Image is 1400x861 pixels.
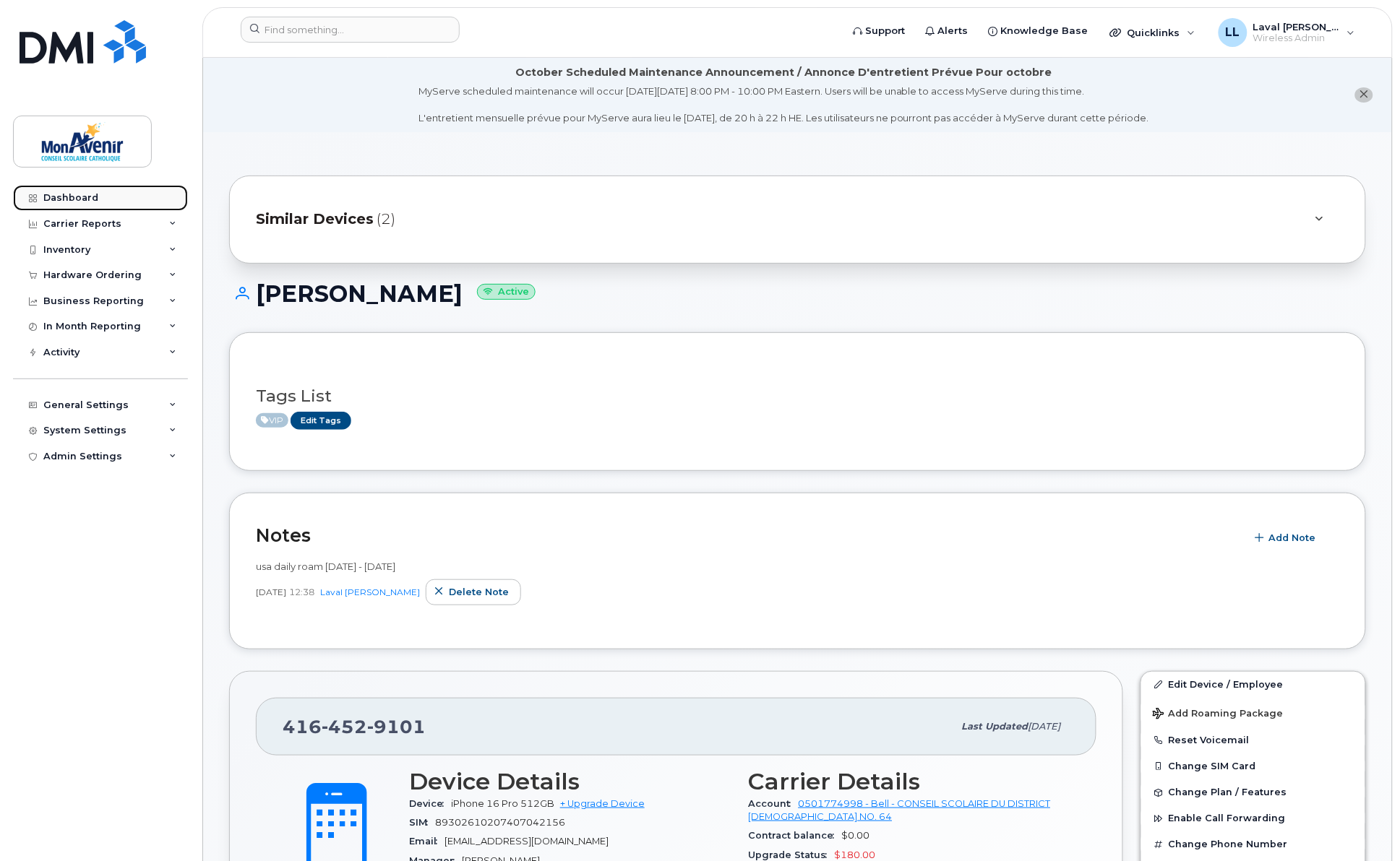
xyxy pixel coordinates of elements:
button: Reset Voicemail [1141,727,1365,753]
button: Add Note [1246,525,1328,551]
span: SIM [409,817,435,828]
span: (2) [377,209,395,230]
button: Change SIM Card [1141,753,1365,779]
span: 416 [283,716,426,737]
button: Change Phone Number [1141,831,1365,857]
a: Edit Device / Employee [1141,672,1365,698]
span: Change Plan / Features [1169,787,1287,798]
span: Enable Call Forwarding [1169,813,1286,824]
span: Device [409,798,451,809]
span: Contract balance [749,830,842,841]
span: 89302610207407042156 [435,817,565,828]
button: Add Roaming Package [1141,698,1365,727]
div: MyServe scheduled maintenance will occur [DATE][DATE] 8:00 PM - 10:00 PM Eastern. Users will be u... [418,85,1149,125]
span: Account [749,798,799,809]
span: Add Note [1269,531,1316,545]
button: close notification [1355,87,1373,103]
span: Last updated [962,721,1028,732]
span: [DATE] [1028,721,1061,732]
h3: Tags List [256,387,1339,405]
span: Add Roaming Package [1153,708,1284,722]
span: $0.00 [842,830,870,841]
span: iPhone 16 Pro 512GB [451,798,554,809]
span: Delete note [449,585,509,599]
h2: Notes [256,524,1239,546]
a: Edit Tags [291,412,351,430]
span: Email [409,836,445,847]
span: Active [256,413,288,428]
a: Laval [PERSON_NAME] [320,587,420,597]
h3: Carrier Details [749,769,1071,795]
a: + Upgrade Device [560,798,645,809]
span: [DATE] [256,586,286,598]
button: Delete note [426,579,521,605]
span: Upgrade Status [749,849,835,860]
button: Change Plan / Features [1141,779,1365,805]
span: $180.00 [835,849,876,860]
span: 12:38 [289,586,314,598]
span: usa daily roam [DATE] - [DATE] [256,561,395,572]
h1: [PERSON_NAME] [229,281,1366,306]
button: Enable Call Forwarding [1141,805,1365,831]
span: Similar Devices [256,209,374,230]
a: 0501774998 - Bell - CONSEIL SCOLAIRE DU DISTRICT [DEMOGRAPHIC_DATA] NO. 64 [749,798,1051,822]
h3: Device Details [409,769,731,795]
small: Active [477,284,536,300]
span: 452 [322,716,367,737]
div: October Scheduled Maintenance Announcement / Annonce D'entretient Prévue Pour octobre [516,65,1052,80]
span: [EMAIL_ADDRESS][DOMAIN_NAME] [445,836,609,847]
span: 9101 [367,716,426,737]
